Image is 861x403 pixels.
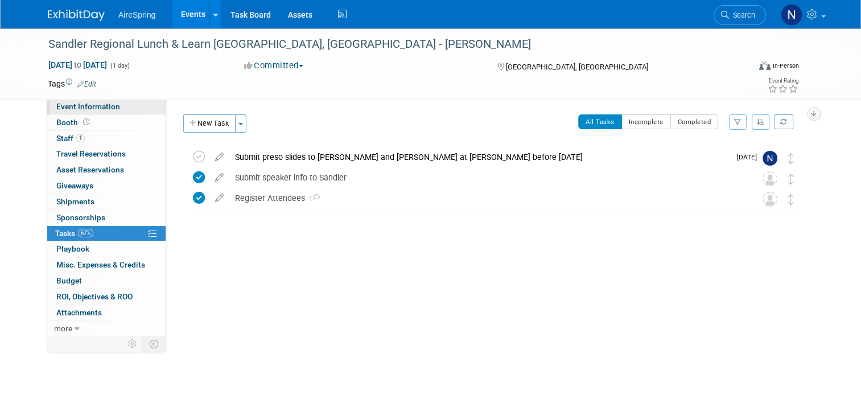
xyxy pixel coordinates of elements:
[56,165,124,174] span: Asset Reservations
[788,153,794,164] i: Move task
[768,78,798,84] div: Event Rating
[47,321,166,336] a: more
[143,336,166,351] td: Toggle Event Tabs
[772,61,799,70] div: In-Person
[229,188,740,208] div: Register Attendees
[47,162,166,178] a: Asset Reservations
[788,194,794,205] i: Move task
[47,226,166,241] a: Tasks67%
[48,78,96,89] td: Tags
[54,324,72,333] span: more
[56,292,133,301] span: ROI, Objectives & ROO
[47,305,166,320] a: Attachments
[47,241,166,257] a: Playbook
[621,114,671,129] button: Incomplete
[72,60,83,69] span: to
[688,59,799,76] div: Event Format
[78,229,93,237] span: 67%
[56,181,93,190] span: Giveaways
[763,192,777,207] img: Unassigned
[714,5,766,25] a: Search
[56,244,89,253] span: Playbook
[47,131,166,146] a: Staff1
[47,178,166,194] a: Giveaways
[123,336,143,351] td: Personalize Event Tab Strip
[209,152,229,162] a: edit
[44,34,735,55] div: Sandler Regional Lunch & Learn [GEOGRAPHIC_DATA], [GEOGRAPHIC_DATA] - [PERSON_NAME]
[763,171,777,186] img: Unassigned
[76,134,85,142] span: 1
[109,62,130,69] span: (1 day)
[47,210,166,225] a: Sponsorships
[47,194,166,209] a: Shipments
[81,118,92,126] span: Booth not reserved yet
[48,10,105,21] img: ExhibitDay
[47,115,166,130] a: Booth
[47,273,166,289] a: Budget
[47,99,166,114] a: Event Information
[737,153,763,161] span: [DATE]
[56,276,82,285] span: Budget
[56,260,145,269] span: Misc. Expenses & Credits
[47,289,166,305] a: ROI, Objectives & ROO
[781,4,802,26] img: Natalie Pyron
[670,114,719,129] button: Completed
[209,172,229,183] a: edit
[56,308,102,317] span: Attachments
[788,174,794,184] i: Move task
[56,102,120,111] span: Event Information
[118,10,155,19] span: AireSpring
[56,134,85,143] span: Staff
[506,63,648,71] span: [GEOGRAPHIC_DATA], [GEOGRAPHIC_DATA]
[763,151,777,166] img: Natalie Pyron
[56,197,94,206] span: Shipments
[47,146,166,162] a: Travel Reservations
[56,118,92,127] span: Booth
[729,11,755,19] span: Search
[183,114,236,133] button: New Task
[55,229,93,238] span: Tasks
[759,61,771,70] img: Format-Inperson.png
[209,193,229,203] a: edit
[56,149,126,158] span: Travel Reservations
[47,257,166,273] a: Misc. Expenses & Credits
[56,213,105,222] span: Sponsorships
[77,80,96,88] a: Edit
[48,60,108,70] span: [DATE] [DATE]
[578,114,622,129] button: All Tasks
[240,60,308,72] button: Committed
[229,168,740,187] div: Submit speaker info to Sandler
[774,114,793,129] a: Refresh
[305,195,320,203] span: 1
[229,147,730,167] div: Submit preso slides to [PERSON_NAME] and [PERSON_NAME] at [PERSON_NAME] before [DATE]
